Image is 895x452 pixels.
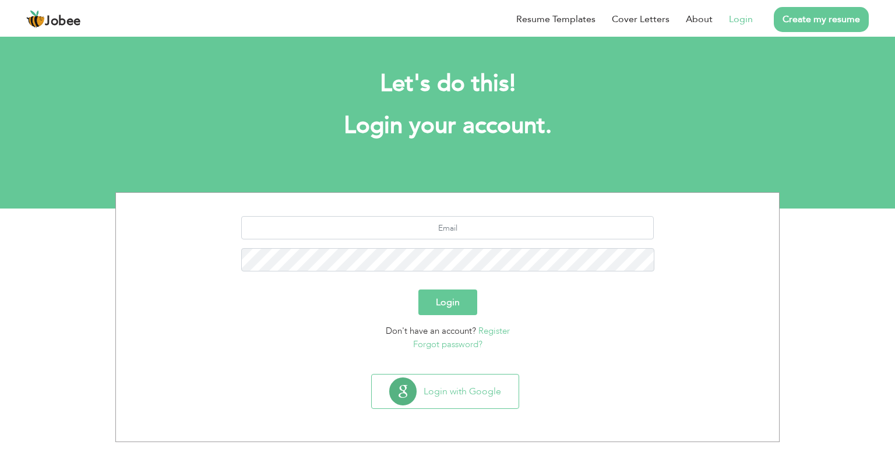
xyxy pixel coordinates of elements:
h2: Let's do this! [133,69,762,99]
a: Login [729,12,753,26]
span: Don't have an account? [386,325,476,337]
input: Email [241,216,654,239]
a: Register [478,325,510,337]
a: Create my resume [774,7,869,32]
button: Login with Google [372,375,519,408]
a: Cover Letters [612,12,670,26]
img: jobee.io [26,10,45,29]
a: Resume Templates [516,12,596,26]
h1: Login your account. [133,111,762,141]
span: Jobee [45,15,81,28]
a: Forgot password? [413,338,482,350]
a: About [686,12,713,26]
a: Jobee [26,10,81,29]
button: Login [418,289,477,315]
